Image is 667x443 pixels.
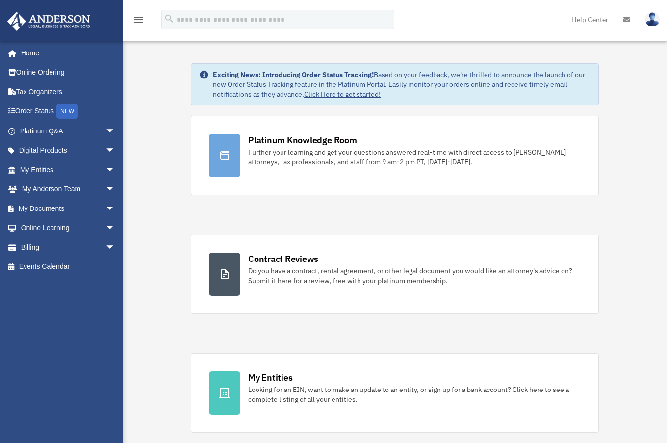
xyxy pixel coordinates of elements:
[7,121,130,141] a: Platinum Q&Aarrow_drop_down
[645,12,660,26] img: User Pic
[56,104,78,119] div: NEW
[7,160,130,180] a: My Entitiesarrow_drop_down
[132,14,144,26] i: menu
[105,237,125,258] span: arrow_drop_down
[7,43,125,63] a: Home
[248,134,357,146] div: Platinum Knowledge Room
[132,17,144,26] a: menu
[7,141,130,160] a: Digital Productsarrow_drop_down
[7,199,130,218] a: My Documentsarrow_drop_down
[191,235,599,314] a: Contract Reviews Do you have a contract, rental agreement, or other legal document you would like...
[191,116,599,195] a: Platinum Knowledge Room Further your learning and get your questions answered real-time with dire...
[105,199,125,219] span: arrow_drop_down
[7,218,130,238] a: Online Learningarrow_drop_down
[164,13,175,24] i: search
[191,353,599,433] a: My Entities Looking for an EIN, want to make an update to an entity, or sign up for a bank accoun...
[105,141,125,161] span: arrow_drop_down
[105,180,125,200] span: arrow_drop_down
[7,102,130,122] a: Order StatusNEW
[248,385,581,404] div: Looking for an EIN, want to make an update to an entity, or sign up for a bank account? Click her...
[248,266,581,286] div: Do you have a contract, rental agreement, or other legal document you would like an attorney's ad...
[7,180,130,199] a: My Anderson Teamarrow_drop_down
[7,237,130,257] a: Billingarrow_drop_down
[7,257,130,277] a: Events Calendar
[213,70,590,99] div: Based on your feedback, we're thrilled to announce the launch of our new Order Status Tracking fe...
[7,63,130,82] a: Online Ordering
[4,12,93,31] img: Anderson Advisors Platinum Portal
[213,70,374,79] strong: Exciting News: Introducing Order Status Tracking!
[304,90,381,99] a: Click Here to get started!
[105,121,125,141] span: arrow_drop_down
[248,371,292,384] div: My Entities
[7,82,130,102] a: Tax Organizers
[248,147,581,167] div: Further your learning and get your questions answered real-time with direct access to [PERSON_NAM...
[105,218,125,238] span: arrow_drop_down
[248,253,318,265] div: Contract Reviews
[105,160,125,180] span: arrow_drop_down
